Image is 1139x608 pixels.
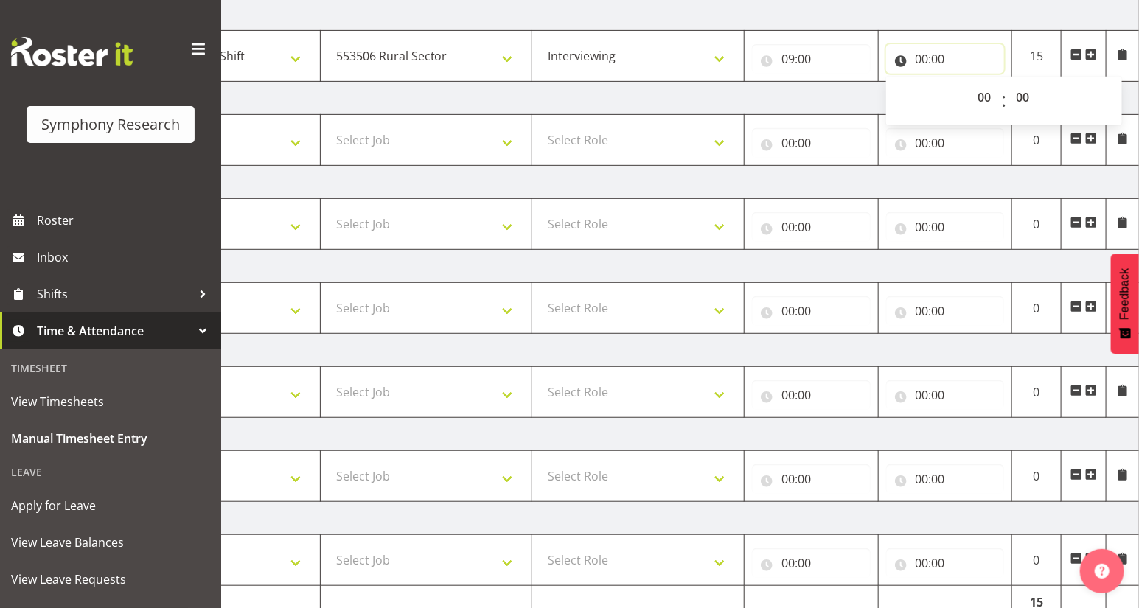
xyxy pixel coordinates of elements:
span: Shifts [37,283,192,305]
button: Feedback - Show survey [1111,254,1139,354]
span: Manual Timesheet Entry [11,427,210,450]
input: Click to select... [886,548,1005,578]
a: View Timesheets [4,383,217,420]
td: 0 [1012,283,1062,334]
a: View Leave Balances [4,524,217,561]
span: View Leave Balances [11,531,210,553]
a: View Leave Requests [4,561,217,598]
span: View Timesheets [11,391,210,413]
span: Time & Attendance [37,320,192,342]
input: Click to select... [752,128,871,158]
input: Click to select... [886,380,1005,410]
span: Feedback [1118,268,1132,320]
input: Click to select... [886,128,1005,158]
div: Timesheet [4,353,217,383]
span: View Leave Requests [11,568,210,590]
td: 0 [1012,367,1062,418]
input: Click to select... [886,212,1005,242]
td: 0 [1012,451,1062,502]
td: 0 [1012,115,1062,166]
input: Click to select... [752,548,871,578]
span: Inbox [37,246,214,268]
td: 15 [1012,31,1062,82]
input: Click to select... [752,380,871,410]
img: Rosterit website logo [11,37,133,66]
td: 0 [1012,535,1062,586]
input: Click to select... [752,464,871,494]
input: Click to select... [886,296,1005,326]
input: Click to select... [886,44,1005,74]
a: Manual Timesheet Entry [4,420,217,457]
td: 0 [1012,199,1062,250]
img: help-xxl-2.png [1095,564,1110,579]
div: Leave [4,457,217,487]
a: Apply for Leave [4,487,217,524]
input: Click to select... [886,464,1005,494]
span: Roster [37,209,214,231]
input: Click to select... [752,296,871,326]
div: Symphony Research [41,113,180,136]
input: Click to select... [752,212,871,242]
span: : [1001,83,1006,119]
input: Click to select... [752,44,871,74]
span: Apply for Leave [11,495,210,517]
